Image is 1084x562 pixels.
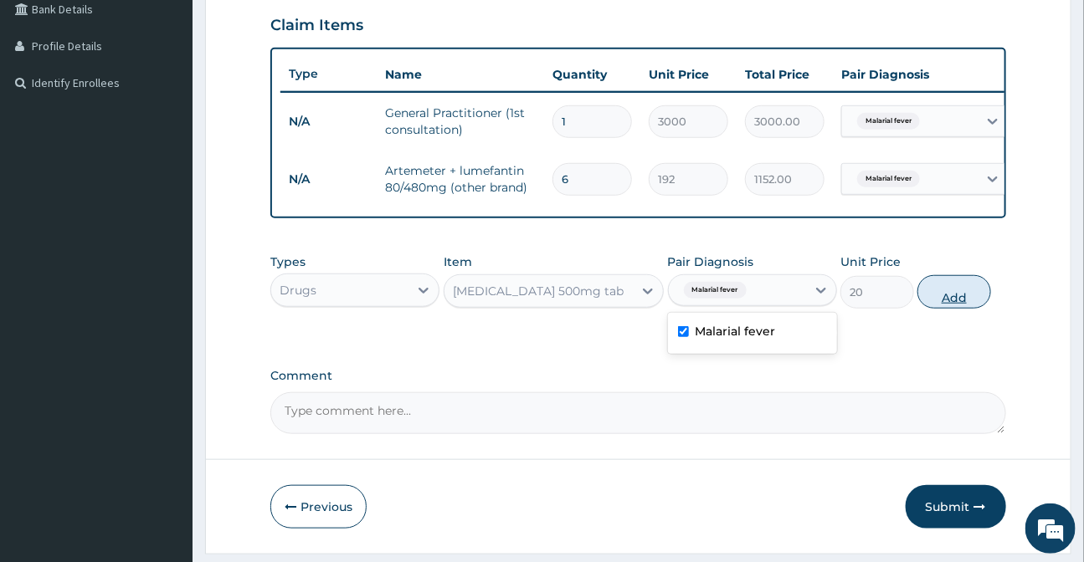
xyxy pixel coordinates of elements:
span: Malarial fever [857,171,920,187]
th: Pair Diagnosis [833,58,1017,91]
div: Drugs [280,282,316,299]
span: We're online! [97,172,231,341]
th: Quantity [544,58,640,91]
h3: Claim Items [270,17,363,35]
label: Item [444,253,472,270]
td: N/A [280,106,377,137]
td: General Practitioner (1st consultation) [377,96,544,146]
textarea: Type your message and hit 'Enter' [8,380,319,438]
th: Total Price [737,58,833,91]
label: Comment [270,369,1005,383]
button: Add [917,275,991,309]
td: Artemeter + lumefantin 80/480mg (other brand) [377,154,544,204]
td: N/A [280,164,377,195]
button: Submit [906,485,1006,529]
div: [MEDICAL_DATA] 500mg tab [453,283,624,299]
span: Malarial fever [857,113,920,130]
img: d_794563401_company_1708531726252_794563401 [31,84,68,125]
label: Pair Diagnosis [668,253,754,270]
div: Chat with us now [87,94,281,115]
span: Malarial fever [684,282,747,299]
th: Name [377,58,544,91]
button: Previous [270,485,367,529]
th: Type [280,59,377,89]
label: Malarial fever [696,323,776,340]
label: Unit Price [840,253,901,270]
th: Unit Price [640,58,737,91]
div: Minimize live chat window [275,8,315,49]
label: Types [270,255,306,269]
